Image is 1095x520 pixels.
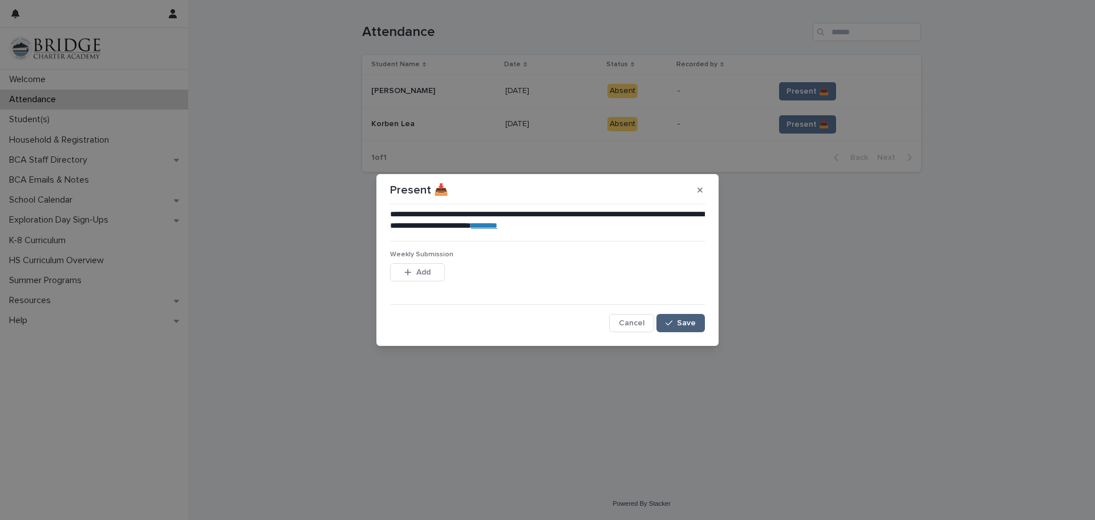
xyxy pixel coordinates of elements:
[390,263,445,281] button: Add
[677,319,696,327] span: Save
[416,268,431,276] span: Add
[656,314,705,332] button: Save
[609,314,654,332] button: Cancel
[390,251,453,258] span: Weekly Submission
[390,183,448,197] p: Present 📥
[619,319,644,327] span: Cancel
